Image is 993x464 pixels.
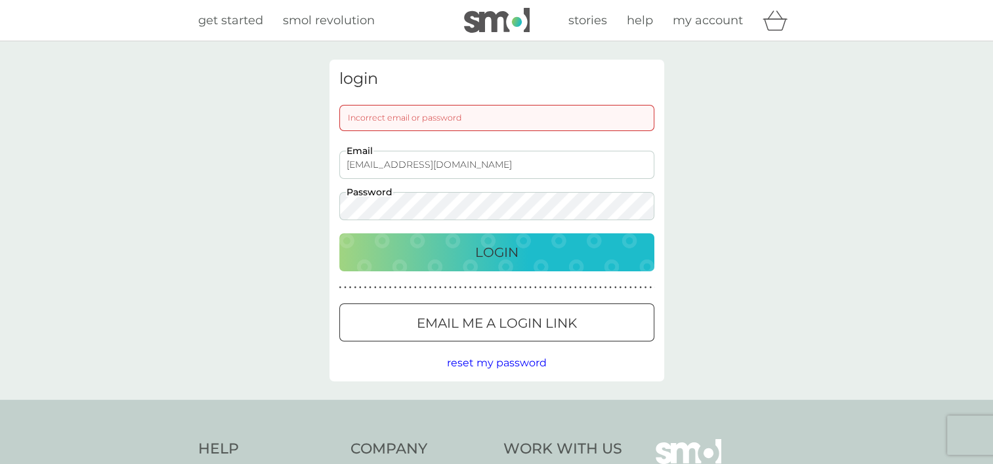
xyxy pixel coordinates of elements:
[439,284,442,291] p: ●
[419,284,422,291] p: ●
[283,13,375,28] span: smol revolution
[554,284,557,291] p: ●
[198,13,263,28] span: get started
[484,284,487,291] p: ●
[634,284,637,291] p: ●
[509,284,512,291] p: ●
[524,284,527,291] p: ●
[620,284,622,291] p: ●
[475,242,518,263] p: Login
[627,11,653,30] a: help
[459,284,462,291] p: ●
[559,284,562,291] p: ●
[494,284,497,291] p: ●
[673,11,743,30] a: my account
[429,284,432,291] p: ●
[339,105,654,131] div: Incorrect email or password
[574,284,577,291] p: ●
[763,7,795,33] div: basket
[409,284,412,291] p: ●
[447,357,547,369] span: reset my password
[464,8,530,33] img: smol
[434,284,436,291] p: ●
[359,284,362,291] p: ●
[474,284,476,291] p: ●
[417,313,577,334] p: Email me a login link
[649,284,652,291] p: ●
[379,284,382,291] p: ●
[564,284,567,291] p: ●
[627,13,653,28] span: help
[399,284,402,291] p: ●
[198,11,263,30] a: get started
[639,284,642,291] p: ●
[369,284,371,291] p: ●
[464,284,467,291] p: ●
[374,284,377,291] p: ●
[549,284,552,291] p: ●
[604,284,607,291] p: ●
[504,284,507,291] p: ●
[414,284,417,291] p: ●
[534,284,537,291] p: ●
[503,439,622,459] h4: Work With Us
[539,284,542,291] p: ●
[339,233,654,271] button: Login
[339,69,654,88] h3: login
[544,284,547,291] p: ●
[584,284,587,291] p: ●
[569,284,572,291] p: ●
[349,284,352,291] p: ●
[568,13,607,28] span: stories
[354,284,356,291] p: ●
[499,284,502,291] p: ●
[479,284,482,291] p: ●
[599,284,602,291] p: ●
[404,284,407,291] p: ●
[424,284,427,291] p: ●
[389,284,392,291] p: ●
[364,284,367,291] p: ●
[444,284,447,291] p: ●
[614,284,617,291] p: ●
[519,284,522,291] p: ●
[449,284,452,291] p: ●
[344,284,347,291] p: ●
[594,284,597,291] p: ●
[489,284,492,291] p: ●
[568,11,607,30] a: stories
[350,439,490,459] h4: Company
[609,284,612,291] p: ●
[447,355,547,372] button: reset my password
[339,284,342,291] p: ●
[384,284,387,291] p: ●
[469,284,472,291] p: ●
[394,284,396,291] p: ●
[624,284,627,291] p: ●
[580,284,582,291] p: ●
[673,13,743,28] span: my account
[629,284,632,291] p: ●
[514,284,517,291] p: ●
[529,284,532,291] p: ●
[644,284,647,291] p: ●
[339,303,654,341] button: Email me a login link
[283,11,375,30] a: smol revolution
[198,439,338,459] h4: Help
[454,284,457,291] p: ●
[589,284,592,291] p: ●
